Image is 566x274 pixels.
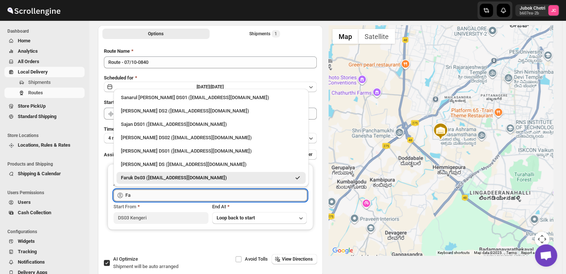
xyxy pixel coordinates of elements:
span: [DATE] [211,84,224,89]
input: Search assignee [125,189,307,201]
a: Open this area in Google Maps (opens a new window) [330,246,355,255]
li: Faijal Khan DS01 (tadij98822@cspaus.com) [113,144,309,157]
span: 1 [274,31,277,37]
span: Shipments [28,79,51,85]
span: [DATE] | [197,84,211,89]
button: User menu [515,4,559,16]
span: Notifications [18,259,45,265]
span: Analytics [18,48,38,54]
span: Users [18,199,31,205]
span: Avoid Tolls [245,256,268,262]
button: Map camera controls [534,232,549,247]
span: Store PickUp [18,103,46,109]
button: Routes [4,88,85,98]
button: Keyboard shortcuts [438,250,470,255]
span: Locations, Rules & Rates [18,142,70,148]
div: All Route Options [98,42,323,254]
div: Sajan DS01 ([EMAIL_ADDRESS][DOMAIN_NAME]) [121,121,301,128]
div: Faruk Ds03 ([EMAIL_ADDRESS][DOMAIN_NAME]) [121,174,291,182]
button: Shipping & Calendar [4,169,85,179]
li: MOSTUFA DS02 (laget84182@euleina.com) [113,130,309,144]
span: Jubok Chetri [548,5,559,16]
div: [PERSON_NAME] DS02 ([EMAIL_ADDRESS][DOMAIN_NAME]) [121,134,301,141]
span: Add More Driver [280,151,312,157]
span: Users Permissions [7,190,85,196]
span: Configurations [7,229,85,235]
span: Widgets [18,238,35,244]
button: Notifications [4,257,85,267]
span: Shipping & Calendar [18,171,61,176]
div: Sanarul [PERSON_NAME] DS01 ([EMAIL_ADDRESS][DOMAIN_NAME]) [121,94,301,101]
div: [PERSON_NAME] DS ([EMAIL_ADDRESS][DOMAIN_NAME]) [121,161,301,168]
button: Analytics [4,46,85,56]
text: JC [551,8,556,13]
span: Shipment will be auto arranged [113,264,178,269]
button: Locations, Rules & Rates [4,140,85,150]
div: End At [212,203,307,211]
div: Shipments [249,30,280,37]
a: Report a map error [521,251,551,255]
li: Faruk Ds03 (yegan70532@bitfami.com) [113,170,309,184]
span: Cash Collection [18,210,51,215]
button: Show street map [332,29,358,44]
div: Open chat [535,244,557,267]
li: SANJAY Maneger DS (silef37849@bitfami.com) [113,157,309,170]
span: Local Delivery [18,69,48,75]
button: Cash Collection [4,208,85,218]
span: 4 minutes [108,135,128,141]
span: Start Location (Warehouse) [104,100,162,105]
button: All Route Options [102,29,210,39]
button: Loop back to start [212,212,307,224]
p: b607ea-2b [520,11,545,16]
img: Google [330,246,355,255]
span: Tracking [18,249,37,254]
button: Widgets [4,236,85,247]
span: Map data ©2025 [474,251,502,255]
span: Dashboard [7,28,85,34]
button: Show satellite imagery [358,29,395,44]
button: Shipments [4,77,85,88]
span: Time Per Stop [104,126,134,132]
span: Start From [113,204,136,209]
span: View Directions [282,256,313,262]
span: Loop back to start [217,215,255,221]
span: Home [18,38,30,43]
div: [PERSON_NAME] DS01 ([EMAIL_ADDRESS][DOMAIN_NAME]) [121,147,301,155]
span: Products and Shipping [7,161,85,167]
button: Home [4,36,85,46]
span: Routes [28,90,43,95]
button: All Orders [4,56,85,67]
li: Sajan DS01 (lofadat883@coderdir.com) [113,117,309,130]
span: Store Locations [7,133,85,138]
span: AI Optimize [113,256,138,262]
p: Jubok Chetri [520,5,545,11]
input: Eg: Bengaluru Route [104,56,317,68]
div: [PERSON_NAME] DS2 ([EMAIL_ADDRESS][DOMAIN_NAME]) [121,107,301,115]
span: Route Name [104,48,130,54]
span: All Orders [18,59,39,64]
span: Scheduled for [104,75,134,81]
img: ScrollEngine [6,1,62,20]
button: Users [4,197,85,208]
button: [DATE]|[DATE] [104,82,317,92]
span: Standard Shipping [18,114,56,119]
button: 4 minutes [104,133,317,143]
button: View Directions [272,254,317,264]
span: Options [148,31,164,37]
span: Assign to [104,152,124,157]
button: Selected Shipments [211,29,318,39]
a: Terms (opens in new tab) [506,251,517,255]
li: Sanarul Haque DS01 (fefifag638@adosnan.com) [113,92,309,104]
li: CHANDRA BORO DS2 (vefabox262@javbing.com) [113,104,309,117]
button: Tracking [4,247,85,257]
